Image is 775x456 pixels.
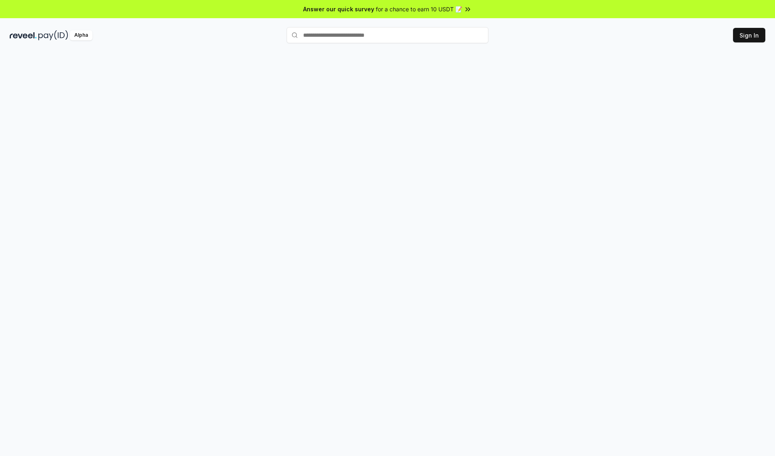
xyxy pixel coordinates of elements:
img: reveel_dark [10,30,37,40]
span: for a chance to earn 10 USDT 📝 [376,5,462,13]
div: Alpha [70,30,92,40]
span: Answer our quick survey [303,5,374,13]
img: pay_id [38,30,68,40]
button: Sign In [733,28,765,42]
